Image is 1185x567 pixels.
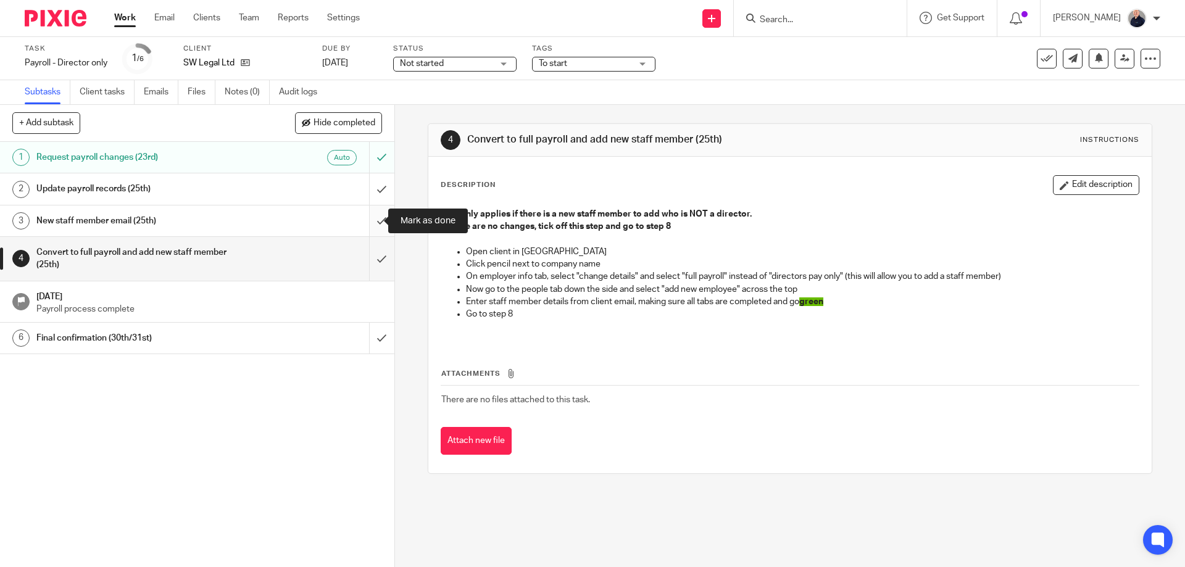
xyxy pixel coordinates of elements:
[183,57,235,69] p: SW Legal Ltd
[114,12,136,24] a: Work
[131,51,144,65] div: 1
[278,12,309,24] a: Reports
[441,395,590,404] span: There are no files attached to this task.
[188,80,215,104] a: Files
[154,12,175,24] a: Email
[12,149,30,166] div: 1
[1080,135,1139,145] div: Instructions
[937,14,984,22] span: Get Support
[466,270,1138,283] p: On employer info tab, select "change details" and select "full payroll" instead of "directors pay...
[441,222,671,231] strong: If there are no changes, tick off this step and go to step 8
[144,80,178,104] a: Emails
[466,308,1138,320] p: Go to step 8
[12,112,80,133] button: + Add subtask
[36,303,382,315] p: Payroll process complete
[467,133,817,146] h1: Convert to full payroll and add new staff member (25th)
[225,80,270,104] a: Notes (0)
[441,427,512,455] button: Attach new file
[466,296,1138,308] p: Enter staff member details from client email, making sure all tabs are completed and go
[1127,9,1147,28] img: IMG_8745-0021-copy.jpg
[12,250,30,267] div: 4
[466,246,1138,258] p: Open client in [GEOGRAPHIC_DATA]
[295,112,382,133] button: Hide completed
[759,15,870,26] input: Search
[25,80,70,104] a: Subtasks
[322,44,378,54] label: Due by
[314,118,375,128] span: Hide completed
[12,329,30,347] div: 6
[25,44,107,54] label: Task
[25,57,107,69] div: Payroll - Director only
[193,12,220,24] a: Clients
[36,288,382,303] h1: [DATE]
[183,44,307,54] label: Client
[12,181,30,198] div: 2
[36,212,250,230] h1: New staff member email (25th)
[441,130,460,150] div: 4
[466,258,1138,270] p: Click pencil next to company name
[327,150,357,165] div: Auto
[36,243,250,275] h1: Convert to full payroll and add new staff member (25th)
[239,12,259,24] a: Team
[12,212,30,230] div: 3
[327,12,360,24] a: Settings
[36,329,250,347] h1: Final confirmation (30th/31st)
[532,44,655,54] label: Tags
[1053,12,1121,24] p: [PERSON_NAME]
[441,370,501,377] span: Attachments
[322,59,348,67] span: [DATE]
[539,59,567,68] span: To start
[441,180,496,190] p: Description
[441,210,752,218] strong: This only applies if there is a new staff member to add who is NOT a director.
[25,10,86,27] img: Pixie
[799,297,823,306] span: green
[80,80,135,104] a: Client tasks
[279,80,326,104] a: Audit logs
[36,148,250,167] h1: Request payroll changes (23rd)
[36,180,250,198] h1: Update payroll records (25th)
[466,283,1138,296] p: Now go to the people tab down the side and select "add new employee" across the top
[1053,175,1139,195] button: Edit description
[393,44,517,54] label: Status
[137,56,144,62] small: /6
[400,59,444,68] span: Not started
